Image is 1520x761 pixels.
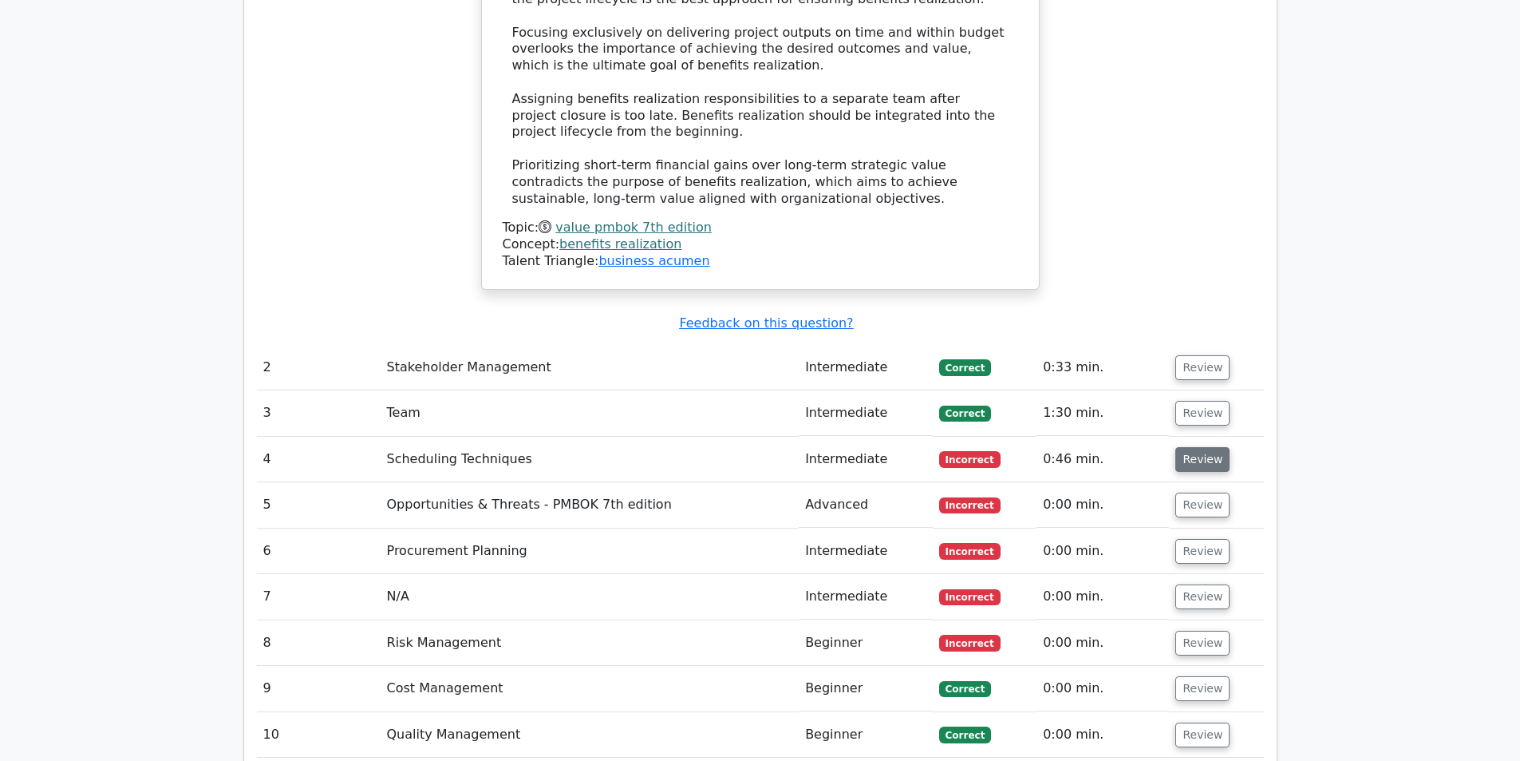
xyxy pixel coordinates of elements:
[257,712,381,758] td: 10
[939,359,991,375] span: Correct
[799,666,933,711] td: Beginner
[381,574,799,620] td: N/A
[1036,666,1169,711] td: 0:00 min.
[1036,712,1169,758] td: 0:00 min.
[1036,574,1169,620] td: 0:00 min.
[503,220,1018,236] div: Topic:
[939,497,1001,513] span: Incorrect
[257,390,381,436] td: 3
[381,529,799,574] td: Procurement Planning
[381,437,799,482] td: Scheduling Techniques
[1175,539,1230,564] button: Review
[257,529,381,574] td: 6
[1036,482,1169,528] td: 0:00 min.
[939,543,1001,559] span: Incorrect
[799,620,933,666] td: Beginner
[1036,437,1169,482] td: 0:46 min.
[503,236,1018,253] div: Concept:
[257,437,381,482] td: 4
[559,236,681,252] a: benefits realization
[1175,447,1230,472] button: Review
[1175,401,1230,426] button: Review
[799,712,933,758] td: Beginner
[381,345,799,390] td: Stakeholder Management
[503,220,1018,269] div: Talent Triangle:
[381,482,799,528] td: Opportunities & Threats - PMBOK 7th edition
[939,727,991,743] span: Correct
[1036,390,1169,436] td: 1:30 min.
[257,574,381,620] td: 7
[939,589,1001,605] span: Incorrect
[939,681,991,697] span: Correct
[939,635,1001,651] span: Incorrect
[1175,585,1230,609] button: Review
[1036,345,1169,390] td: 0:33 min.
[1036,529,1169,574] td: 0:00 min.
[598,253,709,268] a: business acumen
[555,220,712,235] a: value pmbok 7th edition
[381,666,799,711] td: Cost Management
[381,620,799,666] td: Risk Management
[1175,493,1230,517] button: Review
[679,315,853,331] a: Feedback on this question?
[799,437,933,482] td: Intermediate
[381,390,799,436] td: Team
[381,712,799,758] td: Quality Management
[939,451,1001,467] span: Incorrect
[1175,723,1230,747] button: Review
[257,620,381,666] td: 8
[257,666,381,711] td: 9
[799,482,933,528] td: Advanced
[939,406,991,422] span: Correct
[257,482,381,528] td: 5
[1175,355,1230,380] button: Review
[1036,620,1169,666] td: 0:00 min.
[799,390,933,436] td: Intermediate
[799,574,933,620] td: Intermediate
[257,345,381,390] td: 2
[799,345,933,390] td: Intermediate
[799,529,933,574] td: Intermediate
[1175,631,1230,656] button: Review
[1175,676,1230,701] button: Review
